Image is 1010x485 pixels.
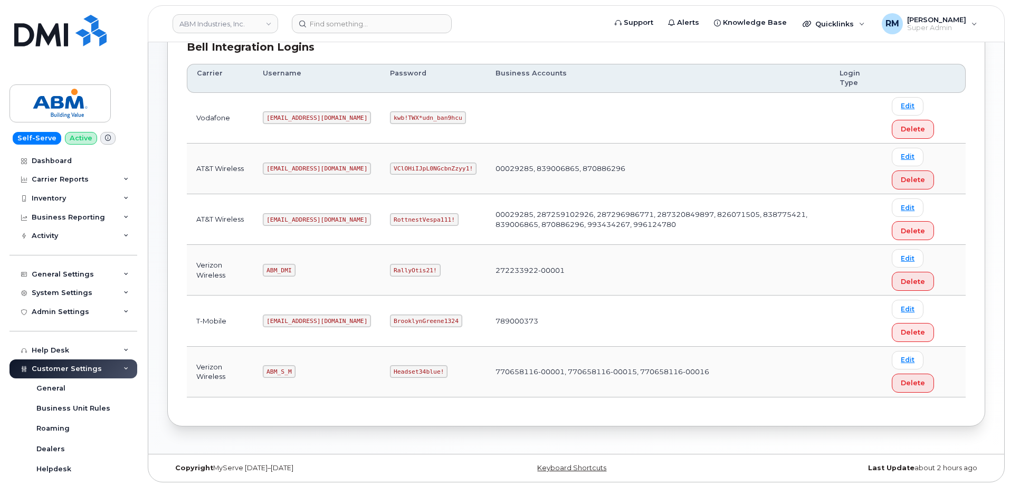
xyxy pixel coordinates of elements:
[892,351,923,369] a: Edit
[380,64,486,93] th: Password
[187,40,966,55] div: Bell Integration Logins
[253,64,380,93] th: Username
[486,347,830,397] td: 770658116-00001, 770658116-00015, 770658116-00016
[187,144,253,194] td: AT&T Wireless
[390,213,459,226] code: RottnestVespa111!
[901,124,925,134] span: Delete
[868,464,914,472] strong: Last Update
[486,245,830,296] td: 272233922-00001
[907,24,966,32] span: Super Admin
[187,296,253,346] td: T-Mobile
[486,194,830,245] td: 00029285, 287259102926, 287296986771, 287320849897, 826071505, 838775421, 839006865, 870886296, 9...
[892,374,934,393] button: Delete
[901,327,925,337] span: Delete
[874,13,985,34] div: Rachel Miller
[901,175,925,185] span: Delete
[661,12,707,33] a: Alerts
[175,464,213,472] strong: Copyright
[892,198,923,217] a: Edit
[390,111,465,124] code: kwb!TWX*udn_ban9hcu
[187,64,253,93] th: Carrier
[263,264,295,277] code: ABM_DMI
[892,170,934,189] button: Delete
[795,13,872,34] div: Quicklinks
[486,296,830,346] td: 789000373
[892,272,934,291] button: Delete
[486,64,830,93] th: Business Accounts
[263,213,371,226] code: [EMAIL_ADDRESS][DOMAIN_NAME]
[901,378,925,388] span: Delete
[892,148,923,166] a: Edit
[892,221,934,240] button: Delete
[263,365,295,378] code: ABM_S_M
[677,17,699,28] span: Alerts
[187,245,253,296] td: Verizon Wireless
[712,464,985,472] div: about 2 hours ago
[390,264,440,277] code: RallyOtis21!
[263,111,371,124] code: [EMAIL_ADDRESS][DOMAIN_NAME]
[292,14,452,33] input: Find something...
[390,163,477,175] code: VClOHiIJpL0NGcbnZzyy1!
[815,20,854,28] span: Quicklinks
[892,120,934,139] button: Delete
[892,300,923,318] a: Edit
[187,347,253,397] td: Verizon Wireless
[624,17,653,28] span: Support
[892,323,934,342] button: Delete
[892,97,923,116] a: Edit
[390,315,462,327] code: BrooklynGreene1324
[723,17,787,28] span: Knowledge Base
[173,14,278,33] a: ABM Industries, Inc.
[263,163,371,175] code: [EMAIL_ADDRESS][DOMAIN_NAME]
[486,144,830,194] td: 00029285, 839006865, 870886296
[907,15,966,24] span: [PERSON_NAME]
[830,64,882,93] th: Login Type
[707,12,794,33] a: Knowledge Base
[885,17,899,30] span: RM
[187,194,253,245] td: AT&T Wireless
[390,365,447,378] code: Headset34blue!
[901,277,925,287] span: Delete
[537,464,606,472] a: Keyboard Shortcuts
[607,12,661,33] a: Support
[167,464,440,472] div: MyServe [DATE]–[DATE]
[263,315,371,327] code: [EMAIL_ADDRESS][DOMAIN_NAME]
[187,93,253,144] td: Vodafone
[892,249,923,268] a: Edit
[901,226,925,236] span: Delete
